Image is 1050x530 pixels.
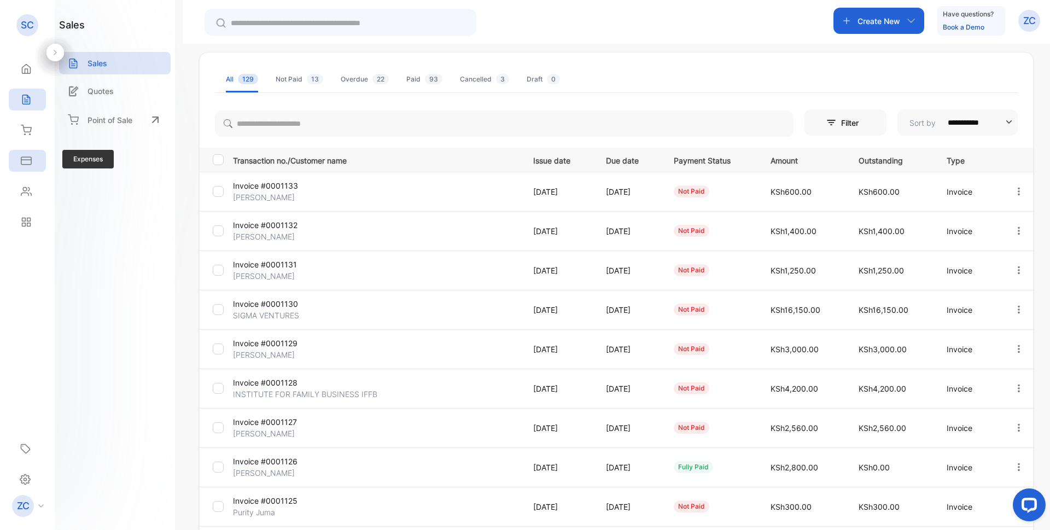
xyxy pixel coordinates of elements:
p: Invoice [947,422,991,434]
p: SIGMA VENTURES [233,310,329,321]
p: [PERSON_NAME] [233,191,329,203]
p: [PERSON_NAME] [233,349,329,360]
p: Invoice [947,186,991,197]
p: Have questions? [943,9,994,20]
p: [DATE] [606,343,651,355]
p: [DATE] [606,462,651,473]
span: KSh600.00 [771,187,812,196]
span: KSh300.00 [771,502,812,511]
span: KSh4,200.00 [859,384,906,393]
span: 93 [425,74,442,84]
div: not paid [674,422,709,434]
p: [DATE] [533,186,584,197]
iframe: LiveChat chat widget [1004,484,1050,530]
p: Invoice [947,383,991,394]
p: [DATE] [533,422,584,434]
p: Quotes [87,85,114,97]
p: INSTITUTE FOR FAMILY BUSINESS IFFB [233,388,377,400]
p: Invoice [947,304,991,316]
div: Draft [527,74,560,84]
p: Invoice #0001128 [233,377,329,388]
div: Cancelled [460,74,509,84]
button: Create New [833,8,924,34]
p: Point of Sale [87,114,132,126]
p: [PERSON_NAME] [233,428,329,439]
p: Invoice #0001125 [233,495,329,506]
p: Invoice [947,343,991,355]
div: Not Paid [276,74,323,84]
div: not paid [674,382,709,394]
p: Invoice [947,265,991,276]
span: KSh16,150.00 [771,305,820,314]
span: KSh3,000.00 [859,345,907,354]
span: KSh1,400.00 [859,226,905,236]
span: KSh600.00 [859,187,900,196]
p: Payment Status [674,153,748,166]
p: [DATE] [533,501,584,512]
p: Create New [857,15,900,27]
p: [DATE] [606,225,651,237]
div: not paid [674,185,709,197]
p: [DATE] [533,225,584,237]
p: [DATE] [606,422,651,434]
p: [DATE] [606,304,651,316]
p: Invoice #0001127 [233,416,329,428]
p: [DATE] [606,265,651,276]
span: 22 [372,74,389,84]
p: Sort by [909,117,936,129]
p: [DATE] [606,383,651,394]
a: Book a Demo [943,23,984,31]
span: KSh300.00 [859,502,900,511]
span: 13 [307,74,323,84]
span: KSh1,250.00 [859,266,904,275]
span: KSh2,560.00 [859,423,906,433]
span: Expenses [62,150,114,168]
p: Invoice #0001133 [233,180,329,191]
p: Invoice [947,462,991,473]
div: not paid [674,343,709,355]
p: Invoice #0001126 [233,456,329,467]
p: Sales [87,57,107,69]
button: ZC [1018,8,1040,34]
p: [DATE] [533,343,584,355]
div: Overdue [341,74,389,84]
p: Due date [606,153,651,166]
p: SC [21,18,34,32]
span: 3 [496,74,509,84]
p: ZC [1023,14,1036,28]
p: Invoice [947,225,991,237]
span: KSh0.00 [859,463,890,472]
p: [DATE] [533,265,584,276]
p: [DATE] [606,501,651,512]
span: KSh2,800.00 [771,463,818,472]
div: All [226,74,258,84]
p: Transaction no./Customer name [233,153,520,166]
a: Point of Sale [59,108,171,132]
p: [DATE] [606,186,651,197]
p: Invoice [947,501,991,512]
span: 129 [238,74,258,84]
p: Purity Juma [233,506,329,518]
p: [DATE] [533,462,584,473]
div: not paid [674,500,709,512]
span: KSh1,400.00 [771,226,816,236]
a: Sales [59,52,171,74]
span: KSh4,200.00 [771,384,818,393]
div: not paid [674,304,709,316]
p: Invoice #0001131 [233,259,329,270]
p: Invoice #0001132 [233,219,329,231]
span: 0 [547,74,560,84]
p: [DATE] [533,304,584,316]
span: KSh3,000.00 [771,345,819,354]
p: [PERSON_NAME] [233,467,329,479]
span: KSh2,560.00 [771,423,818,433]
div: not paid [674,264,709,276]
div: Paid [406,74,442,84]
p: [DATE] [533,383,584,394]
span: KSh1,250.00 [771,266,816,275]
p: ZC [17,499,30,513]
div: fully paid [674,461,713,473]
div: not paid [674,225,709,237]
a: Quotes [59,80,171,102]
